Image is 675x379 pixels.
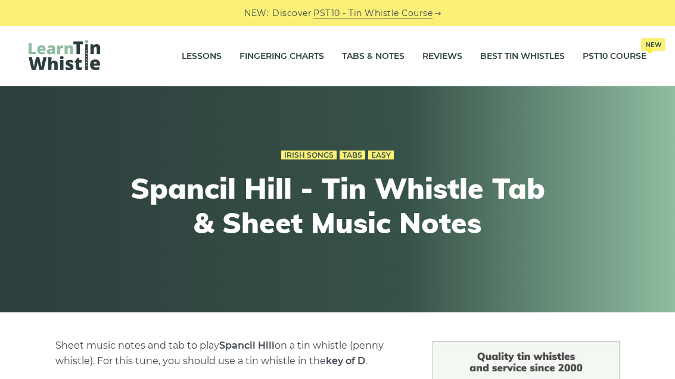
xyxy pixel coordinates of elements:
[480,42,565,71] a: Best Tin Whistles
[55,338,404,369] p: Sheet music notes and tab to play on a tin whistle (penny whistle). For this tune, you should use...
[342,42,405,71] a: Tabs & Notes
[219,340,275,351] strong: Spancil Hill
[340,151,365,160] a: Tabs
[422,42,462,71] a: Reviews
[368,151,394,160] a: Easy
[182,42,222,71] a: Lessons
[119,171,557,240] h1: Spancil Hill - Tin Whistle Tab & Sheet Music Notes
[239,42,324,71] a: Fingering Charts
[326,355,365,367] strong: key of D
[641,38,665,51] span: New
[583,42,646,71] a: PST10 CourseNew
[281,151,337,160] a: Irish Songs
[29,40,100,70] img: LearnTinWhistle.com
